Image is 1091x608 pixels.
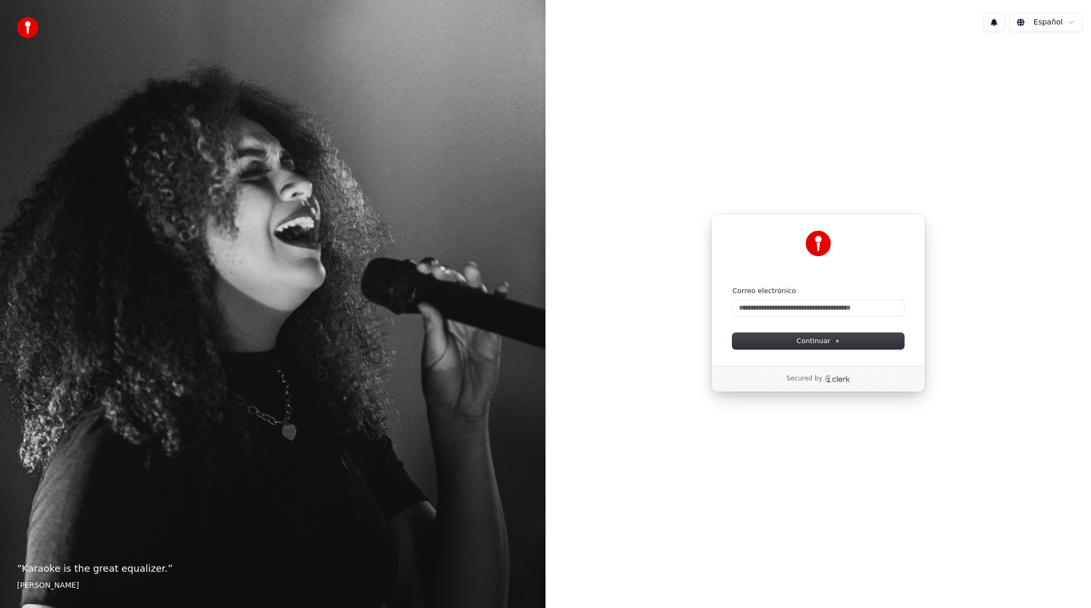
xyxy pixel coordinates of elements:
span: Continuar [796,336,840,346]
label: Correo electrónico [732,286,796,296]
img: youka [17,17,38,38]
p: Secured by [786,375,822,383]
button: Continuar [732,333,904,349]
p: “ Karaoke is the great equalizer. ” [17,561,528,576]
a: Clerk logo [825,375,850,383]
img: Youka [805,231,831,256]
footer: [PERSON_NAME] [17,580,528,591]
